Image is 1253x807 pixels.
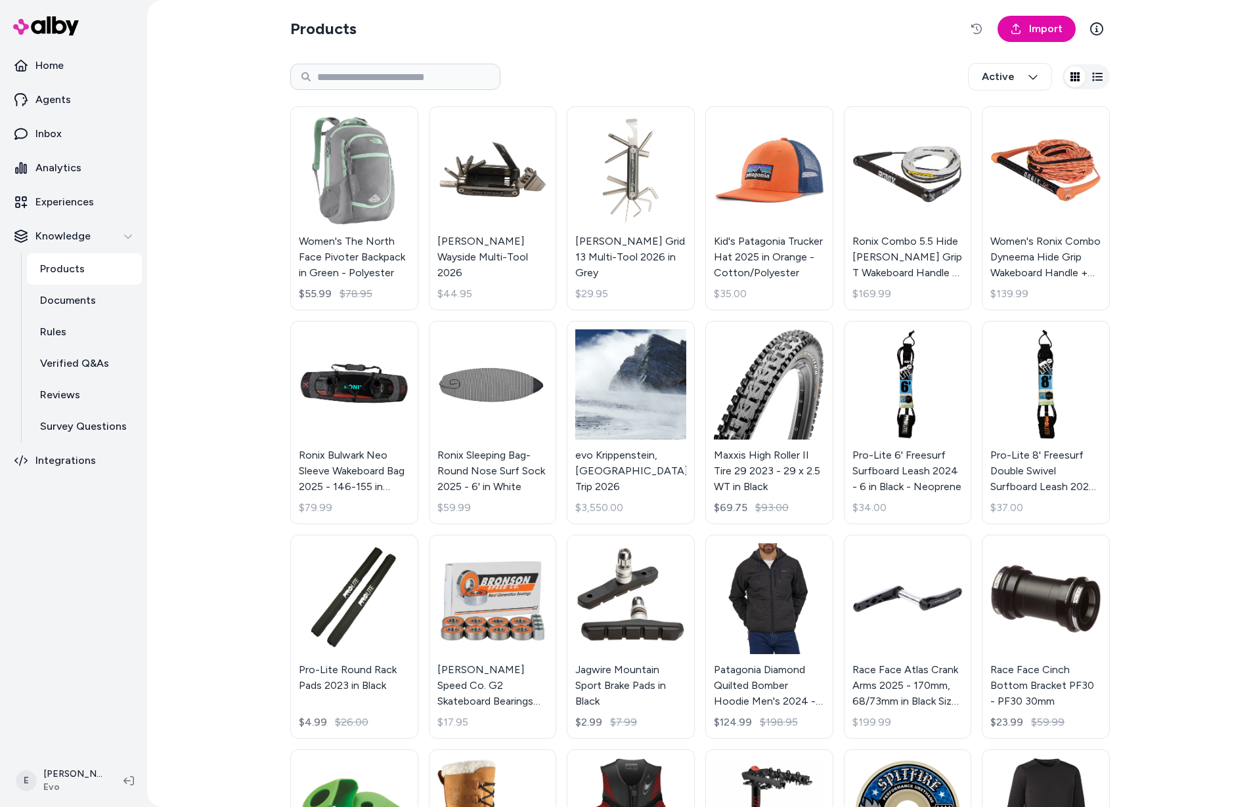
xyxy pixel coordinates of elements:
p: Documents [40,293,96,308]
a: Blackburn Wayside Multi-Tool 2026[PERSON_NAME] Wayside Multi-Tool 2026$44.95 [429,106,557,310]
p: Knowledge [35,228,91,244]
span: E [16,770,37,791]
a: Race Face Atlas Crank Arms 2025 - 170mm, 68/73mm in Black Size 170mm 68/73mm - AluminumRace Face ... [844,535,972,739]
a: Experiences [5,186,142,218]
button: E[PERSON_NAME]Evo [8,760,113,802]
a: Maxxis High Roller II Tire 29 2023 - 29 x 2.5 WT in BlackMaxxis High Roller II Tire 29 2023 - 29 ... [705,321,833,525]
a: Ronix Bulwark Neo Sleeve Wakeboard Bag 2025 - 146-155 in OrangeRonix Bulwark Neo Sleeve Wakeboard... [290,321,418,525]
a: Pro-Lite Round Rack Pads 2023 in BlackPro-Lite Round Rack Pads 2023 in Black$4.99$26.00 [290,535,418,739]
a: Documents [27,285,142,316]
a: Verified Q&As [27,348,142,379]
a: Agents [5,84,142,115]
a: Import [998,16,1076,42]
a: Women's Ronix Combo Dyneema Hide Grip Wakeboard Handle + 70 ft Mainline 2025 in WhiteWomen's Roni... [982,106,1110,310]
p: Agents [35,92,71,108]
p: Reviews [40,387,80,403]
a: Patagonia Diamond Quilted Bomber Hoodie Men's 2024 - Medium Black - Cotton/PolyesterPatagonia Dia... [705,535,833,739]
a: Jagwire Mountain Sport Brake Pads in BlackJagwire Mountain Sport Brake Pads in Black$2.99$7.99 [567,535,695,739]
a: Bronson Speed Co. G2 Skateboard Bearings 2026 - 1[PERSON_NAME] Speed Co. G2 Skateboard Bearings 2... [429,535,557,739]
p: [PERSON_NAME] [43,768,102,781]
a: Rules [27,316,142,348]
p: Survey Questions [40,419,127,434]
a: Women's The North Face Pivoter Backpack in Green - PolyesterWomen's The North Face Pivoter Backpa... [290,106,418,310]
a: Analytics [5,152,142,184]
a: Reviews [27,379,142,411]
a: evo Krippenstein, Austria Trip 2026evo Krippenstein, [GEOGRAPHIC_DATA] Trip 2026$3,550.00 [567,321,695,525]
a: Products [27,253,142,285]
a: Race Face Cinch Bottom Bracket PF30 - PF30 30mmRace Face Cinch Bottom Bracket PF30 - PF30 30mm$23... [982,535,1110,739]
a: Kid's Patagonia Trucker Hat 2025 in Orange - Cotton/PolyesterKid's Patagonia Trucker Hat 2025 in ... [705,106,833,310]
a: Survey Questions [27,411,142,442]
a: Blackburn Grid 13 Multi-Tool 2026 in Grey[PERSON_NAME] Grid 13 Multi-Tool 2026 in Grey$29.95 [567,106,695,310]
a: Integrations [5,445,142,476]
button: Active [968,63,1052,91]
a: Pro-Lite 6' Freesurf Surfboard Leash 2024 - 6 in Black - NeoprenePro-Lite 6' Freesurf Surfboard L... [844,321,972,525]
a: Ronix Combo 5.5 Hide Stich Grip T Wakeboard Handle + 80 ft Mainline 2025 in WhiteRonix Combo 5.5 ... [844,106,972,310]
p: Home [35,58,64,73]
p: Analytics [35,160,81,176]
span: Import [1029,21,1063,37]
button: Knowledge [5,220,142,252]
a: Pro-Lite 8' Freesurf Double Swivel Surfboard Leash 2024 - 8 in Black - NeoprenePro-Lite 8' Freesu... [982,321,1110,525]
a: Inbox [5,118,142,150]
img: alby Logo [13,16,79,35]
h2: Products [290,18,357,39]
p: Rules [40,324,66,340]
a: Home [5,50,142,81]
p: Experiences [35,194,94,210]
p: Verified Q&As [40,356,109,371]
p: Products [40,261,85,277]
p: Integrations [35,453,96,468]
a: Ronix Sleeping Bag- Round Nose Surf Sock 2025 - 6' in WhiteRonix Sleeping Bag- Round Nose Surf So... [429,321,557,525]
span: Evo [43,781,102,794]
p: Inbox [35,126,62,142]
